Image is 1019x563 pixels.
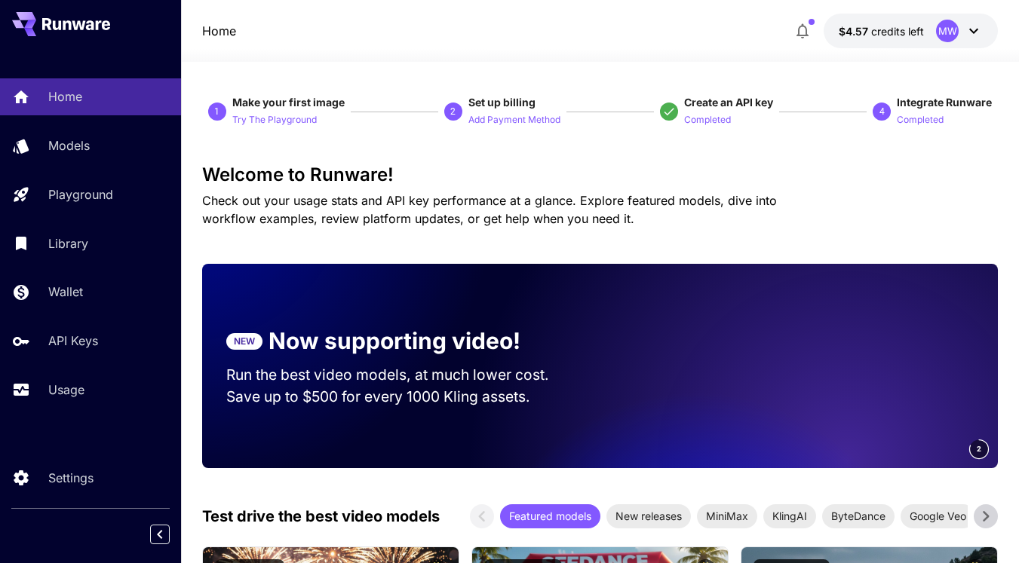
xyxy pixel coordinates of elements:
[232,96,345,109] span: Make your first image
[232,113,317,127] p: Try The Playground
[468,113,560,127] p: Add Payment Method
[500,508,600,524] span: Featured models
[684,96,773,109] span: Create an API key
[48,469,94,487] p: Settings
[234,335,255,348] p: NEW
[901,508,975,524] span: Google Veo
[226,364,576,386] p: Run the best video models, at much lower cost.
[763,508,816,524] span: KlingAI
[161,521,181,548] div: Collapse sidebar
[202,22,236,40] a: Home
[202,164,998,185] h3: Welcome to Runware!
[269,324,520,358] p: Now supporting video!
[48,136,90,155] p: Models
[871,25,924,38] span: credits left
[839,23,924,39] div: $4.57139
[150,525,170,544] button: Collapse sidebar
[48,185,113,203] p: Playground
[48,332,98,350] p: API Keys
[468,96,536,109] span: Set up billing
[202,505,440,528] p: Test drive the best video models
[977,443,981,454] span: 2
[606,504,691,528] div: New releases
[232,110,317,128] button: Try The Playground
[897,110,944,128] button: Completed
[839,25,871,38] span: $4.57
[684,110,731,128] button: Completed
[897,96,992,109] span: Integrate Runware
[824,14,998,48] button: $4.57139MW
[48,381,84,399] p: Usage
[879,105,885,118] p: 4
[697,508,757,524] span: MiniMax
[936,20,959,42] div: MW
[226,386,576,408] p: Save up to $500 for every 1000 Kling assets.
[822,508,895,524] span: ByteDance
[500,504,600,528] div: Featured models
[48,283,83,301] p: Wallet
[450,105,456,118] p: 2
[763,504,816,528] div: KlingAI
[897,113,944,127] p: Completed
[202,193,777,226] span: Check out your usage stats and API key performance at a glance. Explore featured models, dive int...
[468,110,560,128] button: Add Payment Method
[202,22,236,40] nav: breadcrumb
[684,113,731,127] p: Completed
[214,105,219,118] p: 1
[822,504,895,528] div: ByteDance
[697,504,757,528] div: MiniMax
[606,508,691,524] span: New releases
[48,87,82,106] p: Home
[48,234,88,252] p: Library
[901,504,975,528] div: Google Veo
